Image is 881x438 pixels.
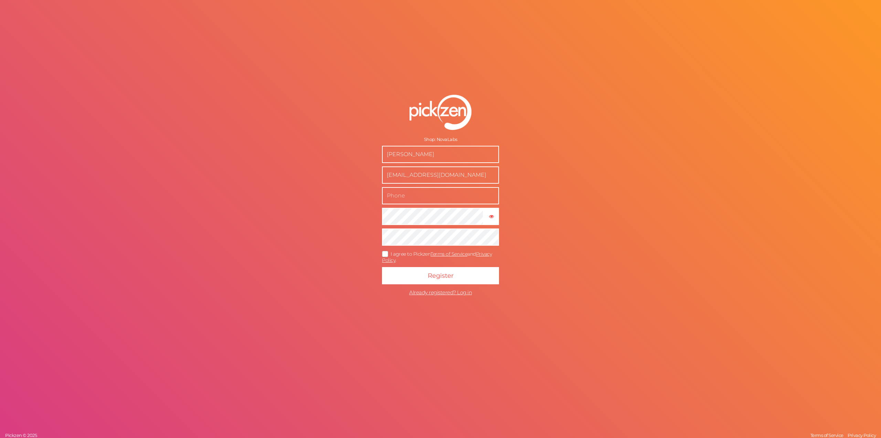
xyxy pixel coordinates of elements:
[431,251,467,257] a: Terms of Service
[382,137,499,142] div: Shop: NovaLabs
[428,272,454,279] span: Register
[382,187,499,204] input: Phone
[382,251,492,264] span: I agree to Pickzen and .
[846,432,878,438] a: Privacy Policy
[409,289,472,296] span: Already registered? Log in
[382,267,499,284] button: Register
[382,146,499,163] input: Name
[382,166,499,184] input: Business e-mail
[3,432,39,438] a: Pickzen © 2025
[809,432,845,438] a: Terms of Service
[810,432,843,438] span: Terms of Service
[410,95,471,130] img: pz-logo-white.png
[382,251,492,264] a: Privacy Policy
[848,432,876,438] span: Privacy Policy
